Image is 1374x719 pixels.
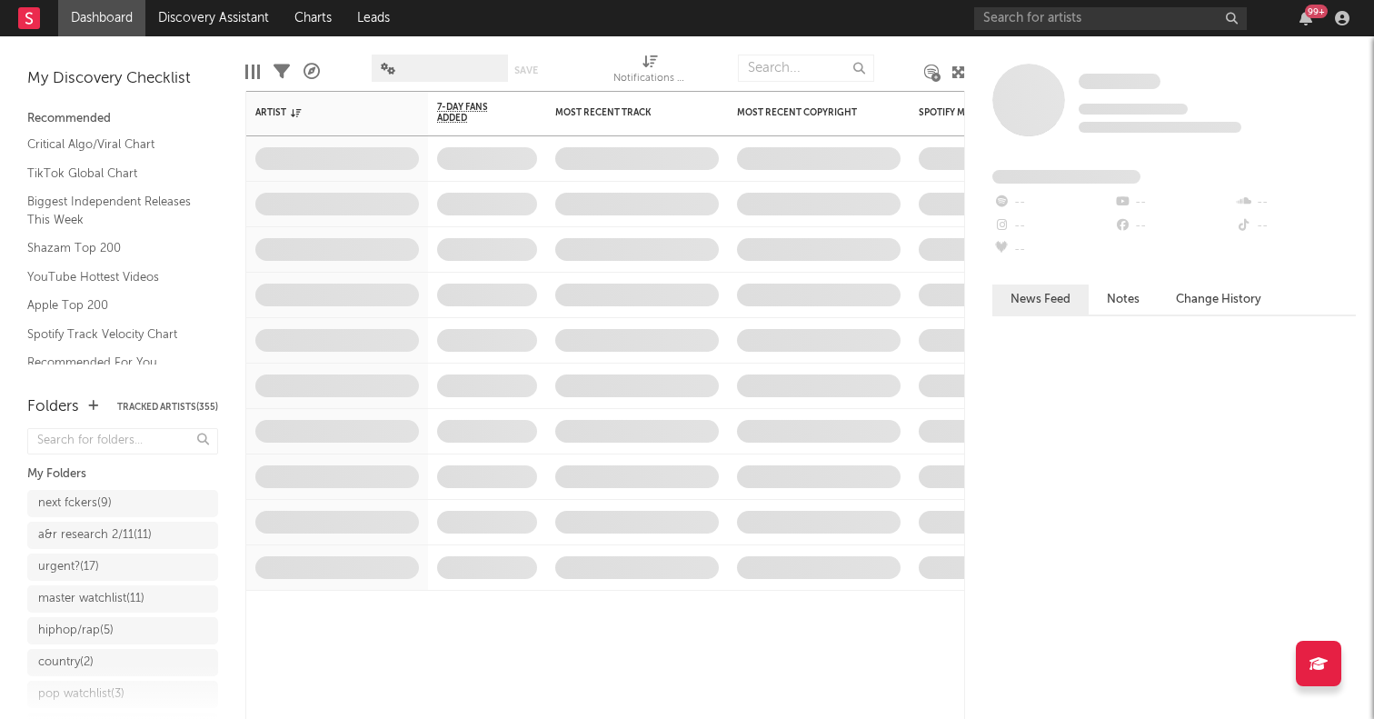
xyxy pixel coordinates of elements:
div: -- [1235,215,1356,238]
a: urgent?(17) [27,554,218,581]
div: Most Recent Copyright [737,107,873,118]
div: -- [992,191,1113,215]
div: Artist [255,107,392,118]
a: Recommended For You [27,353,200,373]
button: Tracked Artists(355) [117,403,218,412]
div: a&r research 2/11 ( 11 ) [38,524,152,546]
div: master watchlist ( 11 ) [38,588,144,610]
a: master watchlist(11) [27,585,218,613]
button: Change History [1158,285,1279,315]
div: Recommended [27,108,218,130]
div: 99 + [1305,5,1328,18]
div: Most Recent Track [555,107,692,118]
div: Spotify Monthly Listeners [919,107,1055,118]
span: 0 fans last week [1079,122,1241,133]
a: Biggest Independent Releases This Week [27,192,200,229]
a: TikTok Global Chart [27,164,200,184]
div: Notifications (Artist) [613,68,686,90]
div: urgent? ( 17 ) [38,556,99,578]
button: 99+ [1299,11,1312,25]
input: Search... [738,55,874,82]
div: A&R Pipeline [304,45,320,98]
div: Notifications (Artist) [613,45,686,98]
a: a&r research 2/11(11) [27,522,218,549]
div: -- [992,215,1113,238]
div: Filters [274,45,290,98]
input: Search for folders... [27,428,218,454]
button: News Feed [992,285,1089,315]
div: My Folders [27,464,218,485]
button: Save [514,65,538,75]
div: next fckers ( 9 ) [38,493,112,514]
div: -- [1235,191,1356,215]
a: Critical Algo/Viral Chart [27,135,200,155]
span: Some Artist [1079,74,1160,89]
a: Shazam Top 200 [27,238,200,258]
a: country(2) [27,649,218,676]
span: Tracking Since: [DATE] [1079,104,1188,115]
div: My Discovery Checklist [27,68,218,90]
div: country ( 2 ) [38,652,94,674]
a: YouTube Hottest Videos [27,267,200,287]
a: Apple Top 200 [27,295,200,315]
a: Spotify Track Velocity Chart [27,325,200,345]
span: 7-Day Fans Added [437,102,510,124]
a: hiphop/rap(5) [27,617,218,644]
div: hiphop/rap ( 5 ) [38,620,114,642]
button: Notes [1089,285,1158,315]
div: -- [992,238,1113,262]
div: pop watchlist ( 3 ) [38,684,124,705]
span: Fans Added by Platform [992,170,1140,184]
div: Edit Columns [245,45,260,98]
div: Folders [27,396,79,418]
a: pop watchlist(3) [27,681,218,708]
input: Search for artists [974,7,1247,30]
div: -- [1113,215,1234,238]
a: next fckers(9) [27,490,218,517]
div: -- [1113,191,1234,215]
a: Some Artist [1079,73,1160,91]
